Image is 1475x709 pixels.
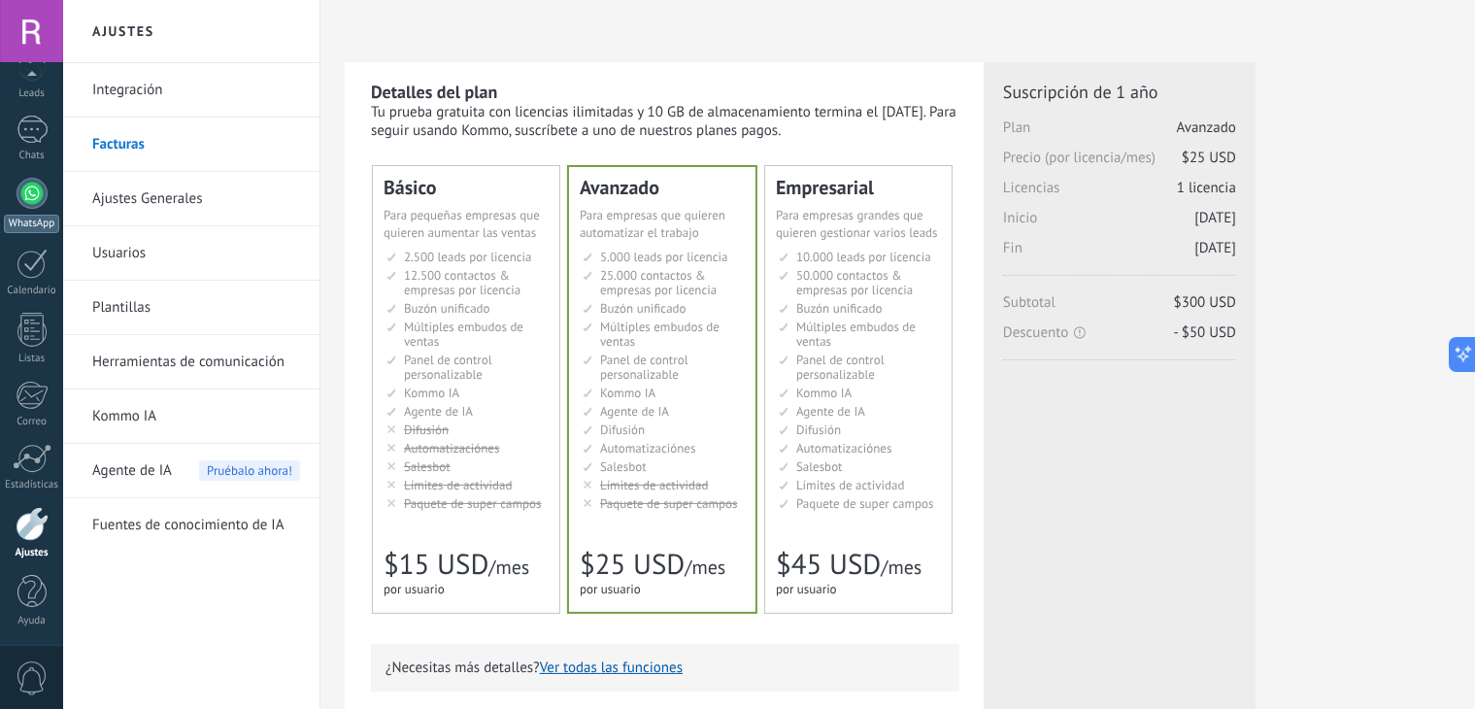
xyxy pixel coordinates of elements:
li: Facturas [63,118,319,172]
span: Descuento [1003,323,1236,342]
a: Plantillas [92,281,300,335]
span: por usuario [776,581,837,597]
span: /mes [488,555,529,580]
span: Licencias [1003,179,1236,209]
span: Para pequeñas empresas que quieren aumentar las ventas [384,207,540,241]
div: Listas [4,353,60,365]
span: /mes [881,555,922,580]
span: $45 USD [776,546,881,583]
span: por usuario [384,581,445,597]
li: Agente de IA [63,444,319,498]
span: Inicio [1003,209,1236,239]
span: Plan [1003,118,1236,149]
a: Herramientas de comunicación [92,335,300,389]
li: Herramientas de comunicación [63,335,319,389]
a: Ajustes Generales [92,172,300,226]
span: 50.000 contactos & empresas por licencia [796,267,913,298]
div: Chats [4,150,60,162]
b: Detalles del plan [371,81,497,103]
span: Salesbot [796,458,843,475]
span: Agente de IA [600,403,669,420]
span: Buzón unificado [404,300,490,317]
div: Ajustes [4,547,60,559]
span: 12.500 contactos & empresas por licencia [404,267,520,298]
li: Plantillas [63,281,319,335]
span: Salesbot [600,458,647,475]
span: $25 USD [1182,149,1236,167]
li: Fuentes de conocimiento de IA [63,498,319,552]
span: Agente de IA [796,403,865,420]
div: Correo [4,416,60,428]
span: Kommo IA [796,385,852,401]
span: 25.000 contactos & empresas por licencia [600,267,717,298]
div: Avanzado [580,178,745,197]
span: $300 USD [1174,293,1236,312]
li: Kommo IA [63,389,319,444]
div: Empresarial [776,178,941,197]
span: Para empresas que quieren automatizar el trabajo [580,207,725,241]
p: ¿Necesitas más detalles? [386,658,945,677]
span: Límites de actividad [796,477,905,493]
a: Usuarios [92,226,300,281]
span: Panel de control personalizable [600,352,688,383]
span: Difusión [600,422,645,438]
span: Buzón unificado [600,300,687,317]
span: Precio (por licencia/mes) [1003,149,1236,179]
span: $15 USD [384,546,488,583]
span: Kommo IA [600,385,655,401]
span: Paquete de super campos [404,495,542,512]
span: Múltiples embudos de ventas [600,319,720,350]
span: Límites de actividad [600,477,709,493]
span: Automatizaciónes [404,440,500,456]
li: Integración [63,63,319,118]
div: Básico [384,178,549,197]
span: 10.000 leads por licencia [796,249,931,265]
span: Difusión [404,422,449,438]
span: Múltiples embudos de ventas [796,319,916,350]
li: Usuarios [63,226,319,281]
li: Ajustes Generales [63,172,319,226]
span: Pruébalo ahora! [199,460,300,481]
span: por usuario [580,581,641,597]
span: Kommo IA [404,385,459,401]
span: Paquete de super campos [796,495,934,512]
span: Límites de actividad [404,477,513,493]
span: Buzón unificado [796,300,883,317]
div: Tu prueba gratuita con licencias ilimitadas y 10 GB de almacenamiento termina el [DATE]. Para seg... [371,103,959,140]
span: [DATE] [1194,209,1236,227]
span: - $50 USD [1174,323,1236,342]
span: Múltiples embudos de ventas [404,319,523,350]
span: 1 licencia [1177,179,1236,197]
span: Suscripción de 1 año [1003,81,1236,103]
span: Fin [1003,239,1236,269]
span: $25 USD [580,546,685,583]
span: Paquete de super campos [600,495,738,512]
div: WhatsApp [4,215,59,233]
span: /mes [685,555,725,580]
button: Ver todas las funciones [540,658,683,677]
div: Leads [4,87,60,100]
div: Ayuda [4,615,60,627]
span: 5.000 leads por licencia [600,249,728,265]
span: Panel de control personalizable [404,352,492,383]
a: Kommo IA [92,389,300,444]
span: Agente de IA [404,403,473,420]
span: Agente de IA [92,444,172,498]
div: Calendario [4,285,60,297]
span: Automatizaciónes [796,440,892,456]
a: Facturas [92,118,300,172]
div: Estadísticas [4,479,60,491]
span: [DATE] [1194,239,1236,257]
span: Automatizaciónes [600,440,696,456]
a: Integración [92,63,300,118]
span: Difusión [796,422,841,438]
span: Avanzado [1177,118,1236,137]
span: Panel de control personalizable [796,352,885,383]
a: Agente de IA Pruébalo ahora! [92,444,300,498]
span: Para empresas grandes que quieren gestionar varios leads [776,207,938,241]
span: 2.500 leads por licencia [404,249,532,265]
a: Fuentes de conocimiento de IA [92,498,300,553]
span: Subtotal [1003,293,1236,323]
span: Salesbot [404,458,451,475]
